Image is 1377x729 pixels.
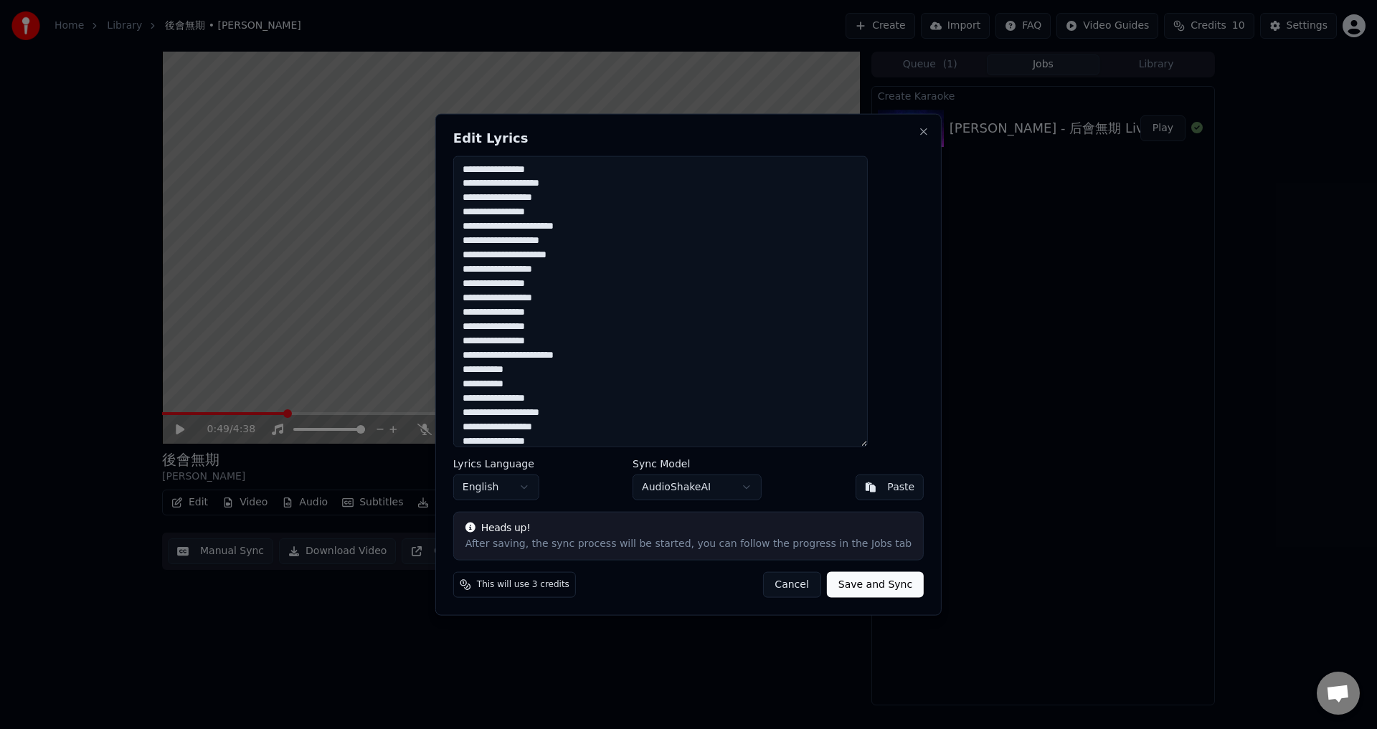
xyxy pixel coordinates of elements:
[465,521,912,535] div: Heads up!
[827,572,924,598] button: Save and Sync
[887,480,914,495] div: Paste
[453,459,539,469] label: Lyrics Language
[465,537,912,551] div: After saving, the sync process will be started, you can follow the progress in the Jobs tab
[453,131,924,144] h2: Edit Lyrics
[855,475,924,500] button: Paste
[762,572,820,598] button: Cancel
[477,579,569,591] span: This will use 3 credits
[633,459,762,469] label: Sync Model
